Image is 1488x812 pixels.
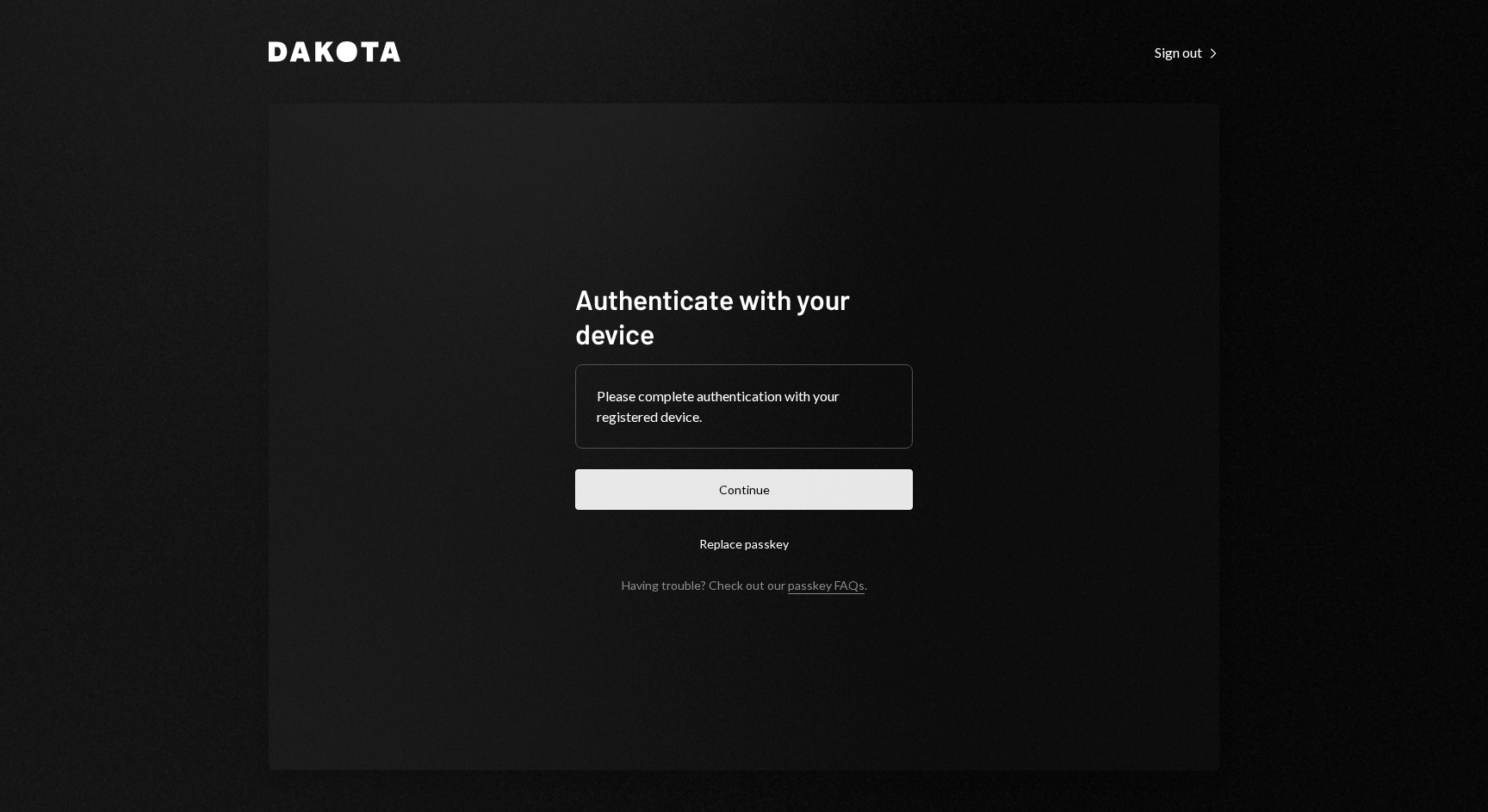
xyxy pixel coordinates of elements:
[1155,44,1219,61] div: Sign out
[622,578,867,592] div: Having trouble? Check out our .
[575,282,913,350] h1: Authenticate with your device
[575,524,913,564] button: Replace passkey
[788,578,865,594] a: passkey FAQs
[1155,42,1219,61] a: Sign out
[597,386,891,427] div: Please complete authentication with your registered device.
[575,469,913,510] button: Continue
